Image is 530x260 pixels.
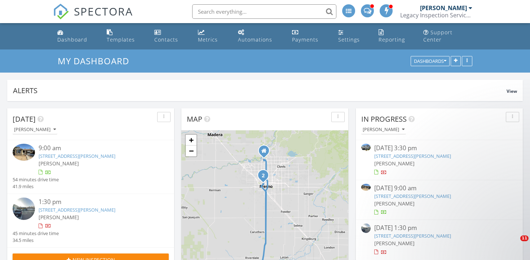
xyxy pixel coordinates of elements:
span: SPECTORA [74,4,133,19]
span: [PERSON_NAME] [39,160,79,167]
img: streetview [13,198,35,220]
a: [STREET_ADDRESS][PERSON_NAME] [39,207,115,213]
button: [PERSON_NAME] [361,125,406,135]
div: 45 minutes drive time [13,230,59,237]
a: [STREET_ADDRESS][PERSON_NAME] [374,193,451,199]
span: [PERSON_NAME] [374,200,415,207]
a: Zoom in [186,135,196,146]
a: My Dashboard [58,55,135,67]
a: [DATE] 9:00 am [STREET_ADDRESS][PERSON_NAME] [PERSON_NAME] [361,184,517,216]
div: 1:30 pm [39,198,156,207]
div: 9:00 am [39,144,156,153]
a: Contacts [151,26,190,47]
a: [DATE] 1:30 pm [STREET_ADDRESS][PERSON_NAME] [PERSON_NAME] [361,224,517,256]
button: [PERSON_NAME] [13,125,57,135]
div: [PERSON_NAME] [14,127,56,132]
div: Settings [338,36,360,43]
a: Zoom out [186,146,196,156]
div: [PERSON_NAME] [363,127,405,132]
div: 41.9 miles [13,183,59,190]
div: Dashboard [57,36,87,43]
a: Automations (Advanced) [235,26,283,47]
img: 9325350%2Fcover_photos%2FybGru1E4uBEXdaq7SATH%2Fsmall.jpg [13,144,35,161]
iframe: Intercom live chat [505,235,523,253]
span: View [507,88,517,94]
div: 54 minutes drive time [13,176,59,183]
span: 11 [520,235,529,241]
input: Search everything... [192,4,336,19]
div: Reporting [379,36,405,43]
div: [PERSON_NAME] [420,4,467,12]
a: Reporting [376,26,415,47]
div: Alerts [13,86,507,95]
div: [DATE] 9:00 am [374,184,504,193]
a: Support Center [420,26,476,47]
span: [PERSON_NAME] [39,214,79,221]
span: In Progress [361,114,407,124]
a: 1:30 pm [STREET_ADDRESS][PERSON_NAME] [PERSON_NAME] 45 minutes drive time 34.5 miles [13,198,169,244]
a: Templates [104,26,146,47]
div: 265 W. Quincy Ave, FRESNO CA 93711 [264,151,268,155]
a: [STREET_ADDRESS][PERSON_NAME] [374,153,451,159]
div: Support Center [423,29,452,43]
img: 9352284%2Fcover_photos%2F71HQlDkXzn1GIFBHSLns%2Fsmall.jpg [361,144,371,151]
div: [DATE] 1:30 pm [374,224,504,233]
a: Metrics [195,26,229,47]
div: Metrics [198,36,218,43]
div: Dashboards [414,59,446,64]
a: 9:00 am [STREET_ADDRESS][PERSON_NAME] [PERSON_NAME] 54 minutes drive time 41.9 miles [13,144,169,190]
a: [STREET_ADDRESS][PERSON_NAME] [374,233,451,239]
div: Templates [107,36,135,43]
span: [PERSON_NAME] [374,240,415,247]
button: Dashboards [411,56,450,66]
img: The Best Home Inspection Software - Spectora [53,4,69,19]
div: Contacts [154,36,178,43]
span: [DATE] [13,114,36,124]
i: 2 [262,173,265,178]
span: [PERSON_NAME] [374,160,415,167]
img: streetview [361,224,371,233]
a: [STREET_ADDRESS][PERSON_NAME] [39,153,115,159]
a: SPECTORA [53,10,133,25]
a: [DATE] 3:30 pm [STREET_ADDRESS][PERSON_NAME] [PERSON_NAME] [361,144,517,176]
div: 34.5 miles [13,237,59,244]
div: Legacy Inspection Services, LLC. [400,12,472,19]
a: Payments [289,26,330,47]
a: Settings [335,26,370,47]
div: Payments [292,36,318,43]
div: Automations [238,36,272,43]
a: Dashboard [54,26,98,47]
span: Map [187,114,202,124]
img: 9325350%2Fcover_photos%2FybGru1E4uBEXdaq7SATH%2Fsmall.jpg [361,184,371,191]
div: 617 N Fulton St, Fresno, CA 93728 [263,175,268,179]
div: [DATE] 3:30 pm [374,144,504,153]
